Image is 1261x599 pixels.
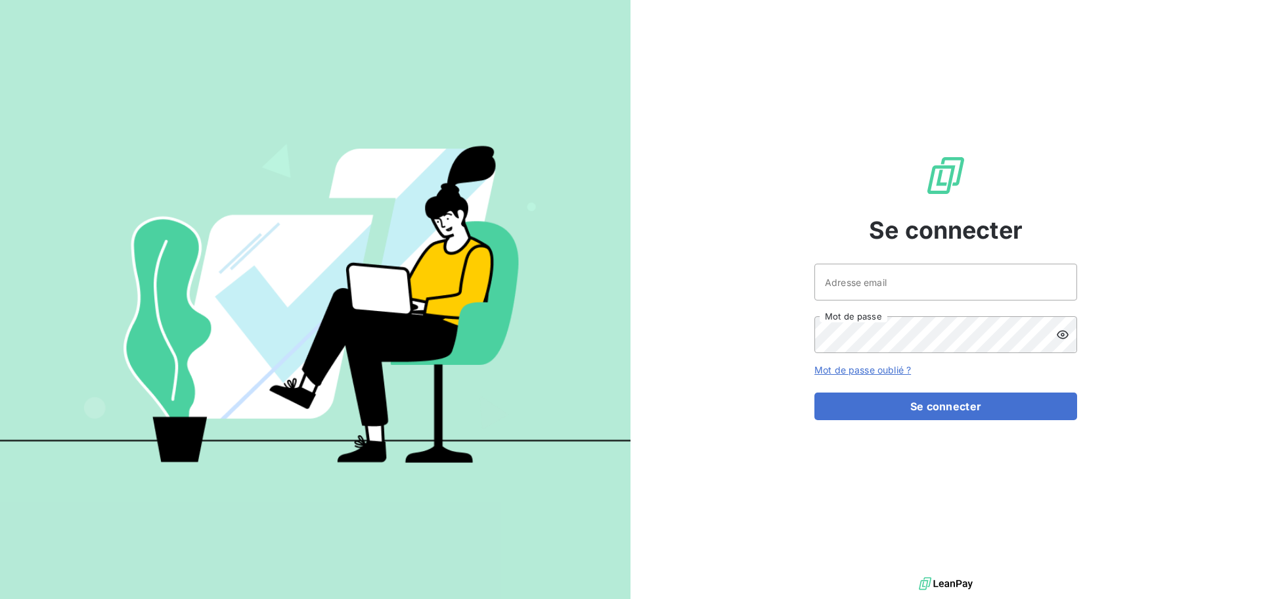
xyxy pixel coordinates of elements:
button: Se connecter [814,393,1077,420]
span: Se connecter [869,212,1023,248]
input: placeholder [814,264,1077,300]
a: Mot de passe oublié ? [814,364,911,375]
img: logo [919,574,973,594]
img: Logo LeanPay [925,155,967,197]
